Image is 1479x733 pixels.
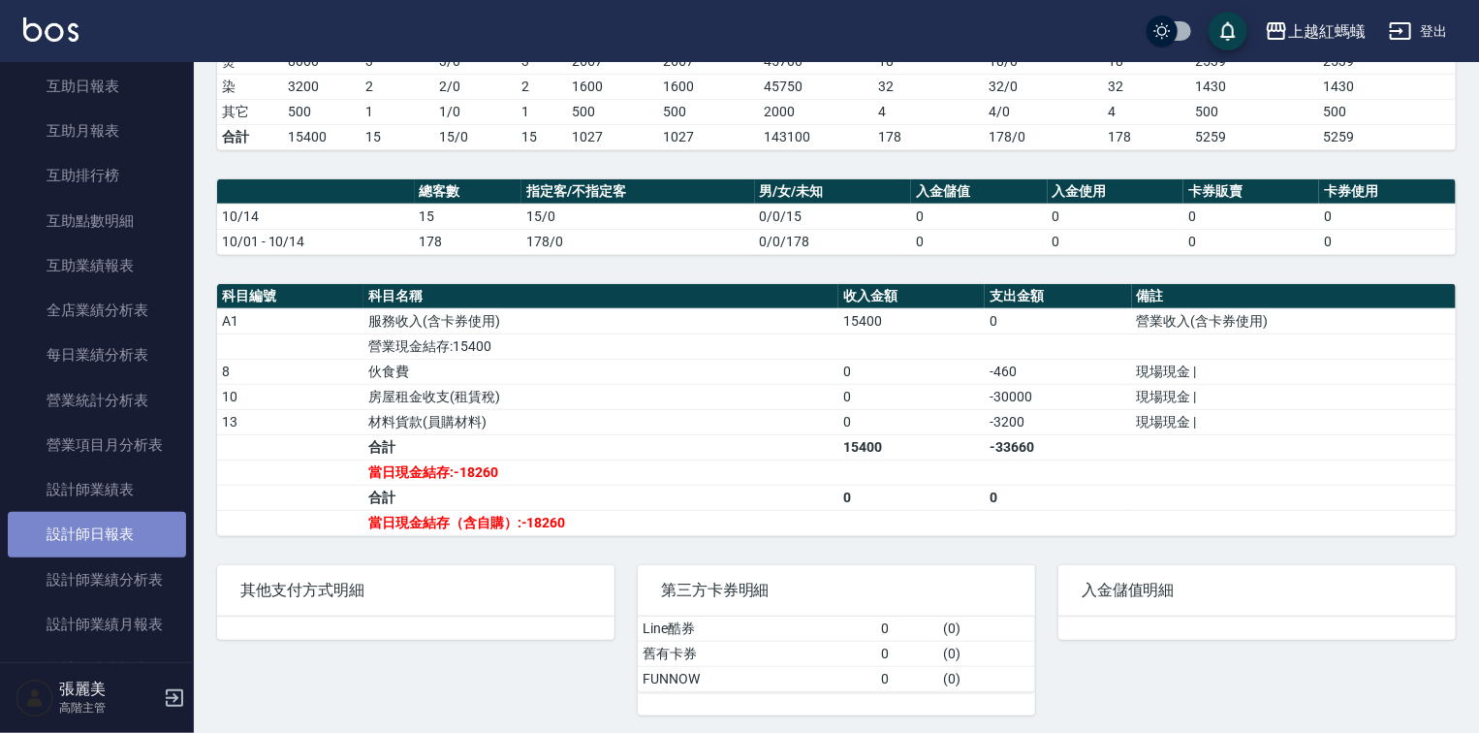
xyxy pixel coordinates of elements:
[759,99,873,124] td: 2000
[1318,74,1456,99] td: 1430
[876,617,938,642] td: 0
[838,359,985,384] td: 0
[361,99,434,124] td: 1
[217,229,415,254] td: 10/01 - 10/14
[415,179,522,205] th: 總客數
[567,124,658,149] td: 1027
[361,124,434,149] td: 15
[1048,204,1183,229] td: 0
[59,680,158,699] h5: 張麗美
[1048,179,1183,205] th: 入金使用
[8,602,186,647] a: 設計師業績月報表
[638,617,876,642] td: Line酷券
[217,74,283,99] td: 染
[984,99,1103,124] td: 4 / 0
[517,124,567,149] td: 15
[759,74,873,99] td: 45750
[8,378,186,423] a: 營業統計分析表
[521,229,754,254] td: 178/0
[938,617,1035,642] td: ( 0 )
[1257,12,1373,51] button: 上越紅螞蟻
[283,99,361,124] td: 500
[361,74,434,99] td: 2
[938,641,1035,666] td: ( 0 )
[1132,384,1456,409] td: 現場現金 |
[283,124,361,149] td: 15400
[240,581,591,600] span: 其他支付方式明細
[567,99,658,124] td: 500
[1132,284,1456,309] th: 備註
[873,99,984,124] td: 4
[1319,179,1456,205] th: 卡券使用
[838,284,985,309] th: 收入金額
[985,359,1131,384] td: -460
[985,409,1131,434] td: -3200
[838,434,985,460] td: 15400
[59,699,158,717] p: 高階主管
[217,284,363,309] th: 科目編號
[1103,99,1190,124] td: 4
[985,434,1131,460] td: -33660
[363,308,838,334] td: 服務收入(含卡券使用)
[911,204,1047,229] td: 0
[1132,308,1456,334] td: 營業收入(含卡券使用)
[363,384,838,409] td: 房屋租金收支(租賃稅)
[8,199,186,243] a: 互助點數明細
[985,384,1131,409] td: -30000
[658,74,759,99] td: 1600
[217,204,415,229] td: 10/14
[1183,229,1319,254] td: 0
[1318,124,1456,149] td: 5259
[363,359,838,384] td: 伙食費
[1103,124,1190,149] td: 178
[1288,19,1366,44] div: 上越紅螞蟻
[838,384,985,409] td: 0
[517,74,567,99] td: 2
[217,179,1456,255] table: a dense table
[8,423,186,467] a: 營業項目月分析表
[363,409,838,434] td: 材料貨款(員購材料)
[1319,229,1456,254] td: 0
[434,74,517,99] td: 2 / 0
[984,124,1103,149] td: 178/0
[911,229,1047,254] td: 0
[873,124,984,149] td: 178
[16,679,54,717] img: Person
[217,384,363,409] td: 10
[985,284,1131,309] th: 支出金額
[521,204,754,229] td: 15/0
[938,666,1035,691] td: ( 0 )
[1082,581,1432,600] span: 入金儲值明細
[8,243,186,288] a: 互助業績報表
[1190,124,1318,149] td: 5259
[1183,204,1319,229] td: 0
[755,204,912,229] td: 0/0/15
[283,74,361,99] td: 3200
[876,666,938,691] td: 0
[838,409,985,434] td: 0
[8,333,186,377] a: 每日業績分析表
[1048,229,1183,254] td: 0
[1132,409,1456,434] td: 現場現金 |
[363,434,838,460] td: 合計
[8,558,186,602] a: 設計師業績分析表
[217,308,363,334] td: A1
[911,179,1047,205] th: 入金儲值
[1132,359,1456,384] td: 現場現金 |
[415,229,522,254] td: 178
[217,409,363,434] td: 13
[876,641,938,666] td: 0
[217,284,1456,536] table: a dense table
[434,124,517,149] td: 15/0
[23,17,79,42] img: Logo
[217,359,363,384] td: 8
[985,485,1131,510] td: 0
[638,641,876,666] td: 舊有卡券
[1190,99,1318,124] td: 500
[873,74,984,99] td: 32
[363,334,838,359] td: 營業現金結存:15400
[217,99,283,124] td: 其它
[1183,179,1319,205] th: 卡券販賣
[363,485,838,510] td: 合計
[8,647,186,691] a: 設計師抽成報表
